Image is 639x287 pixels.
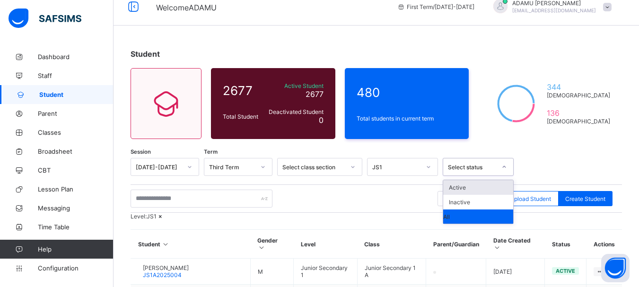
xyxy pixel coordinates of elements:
[547,82,610,92] span: 344
[38,72,114,79] span: Staff
[306,89,324,99] span: 2677
[209,164,255,171] div: Third Term
[443,180,513,195] div: Active
[601,254,630,282] button: Open asap
[547,92,610,99] span: [DEMOGRAPHIC_DATA]
[250,230,293,259] th: Gender
[162,241,170,248] i: Sort in Ascending Order
[586,230,622,259] th: Actions
[493,244,501,251] i: Sort in Ascending Order
[143,264,189,271] span: [PERSON_NAME]
[443,209,513,224] div: All
[486,259,545,285] td: [DATE]
[131,230,251,259] th: Student
[38,185,114,193] span: Lesson Plan
[547,118,610,125] span: [DEMOGRAPHIC_DATA]
[282,164,345,171] div: Select class section
[426,230,486,259] th: Parent/Guardian
[38,223,114,231] span: Time Table
[565,195,605,202] span: Create Student
[38,53,114,61] span: Dashboard
[220,111,264,122] div: Total Student
[547,108,610,118] span: 136
[38,148,114,155] span: Broadsheet
[9,9,81,28] img: safsims
[38,245,113,253] span: Help
[131,148,151,155] span: Session
[443,195,513,209] div: Inactive
[357,259,426,285] td: Junior Secondary 1 A
[38,166,114,174] span: CBT
[136,164,182,171] div: [DATE]-[DATE]
[294,259,358,285] td: Junior Secondary 1
[204,148,218,155] span: Term
[512,8,596,13] span: [EMAIL_ADDRESS][DOMAIN_NAME]
[357,230,426,259] th: Class
[131,49,160,59] span: Student
[486,230,545,259] th: Date Created
[357,85,457,100] span: 480
[250,259,293,285] td: M
[545,230,586,259] th: Status
[143,271,182,278] span: JS1A2025004
[38,264,113,272] span: Configuration
[357,115,457,122] span: Total students in current term
[448,164,496,171] div: Select status
[497,195,551,202] span: Bulk Upload Student
[372,164,420,171] div: JS1
[131,213,157,220] span: Level: JS1
[397,3,474,10] span: session/term information
[223,83,262,98] span: 2677
[267,82,324,89] span: Active Student
[38,204,114,212] span: Messaging
[556,268,575,274] span: active
[257,244,265,251] i: Sort in Ascending Order
[294,230,358,259] th: Level
[267,108,324,115] span: Deactivated Student
[38,129,114,136] span: Classes
[156,3,217,12] span: Welcome ADAMU
[319,115,324,125] span: 0
[38,110,114,117] span: Parent
[39,91,114,98] span: Student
